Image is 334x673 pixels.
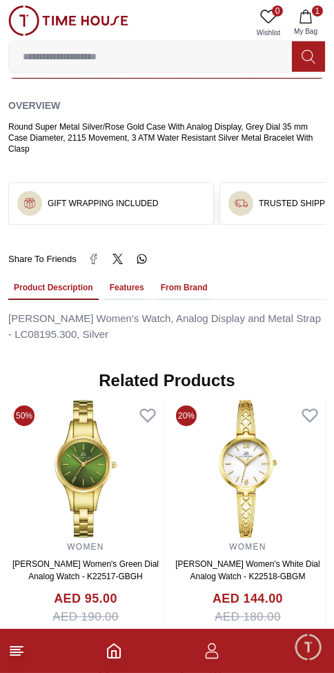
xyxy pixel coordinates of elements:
a: Home [106,643,122,659]
span: 1 [312,6,323,17]
span: My Bag [288,26,323,37]
a: WOMEN [67,542,104,552]
a: [PERSON_NAME] Women's White Dial Analog Watch - K22518-GBGM [175,559,320,581]
button: From Brand [155,277,213,300]
span: AED 180.00 [215,608,281,626]
div: Round Super Metal Silver/Rose Gold Case With Analog Display, Grey Dial 35 mm Case Diameter, 2115 ... [8,121,326,154]
img: Kenneth Scott Women's White Dial Analog Watch - K22518-GBGM [170,400,325,538]
span: AED 190.00 [52,608,119,626]
h4: AED 95.00 [54,590,117,608]
div: Chat Widget [293,632,324,663]
span: 50% [14,405,35,426]
span: 0 [272,6,283,17]
img: ... [23,197,37,210]
span: Share To Friends [8,252,77,266]
button: Product Description [8,277,99,300]
img: Kenneth Scott Women's Green Dial Analog Watch - K22517-GBGH [8,400,163,538]
h3: GIFT WRAPPING INCLUDED [48,198,158,209]
div: [PERSON_NAME] Women's Watch, Analog Display and Metal Strap - LC08195.300, Silver [8,311,326,342]
img: ... [234,197,248,210]
h4: AED 144.00 [213,590,283,608]
h2: Overview [8,95,60,116]
button: 1My Bag [286,6,326,41]
a: [PERSON_NAME] Women's Green Dial Analog Watch - K22517-GBGH [12,559,159,581]
span: Wishlist [251,28,286,38]
a: WOMEN [229,542,266,552]
img: ... [8,6,128,36]
button: Features [104,277,150,300]
h2: Related Products [99,370,235,392]
span: 20% [176,405,197,426]
a: 0Wishlist [251,6,286,41]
